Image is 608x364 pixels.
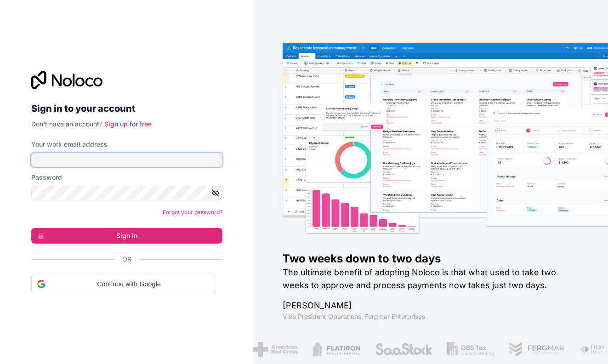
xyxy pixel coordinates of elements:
[283,299,579,312] h1: [PERSON_NAME]
[283,312,579,321] h1: Vice President Operations , Fergmar Enterprises
[31,186,222,200] input: Password
[49,279,209,289] span: Continue with Google
[31,275,215,293] div: Continue with Google
[104,120,152,128] a: Sign up for free
[31,173,62,182] label: Password
[283,251,579,266] h1: Two weeks down to two days
[509,342,565,357] img: /assets/fergmar-CudnrXN5.png
[375,342,433,357] img: /assets/saastock-C6Zbiodz.png
[122,255,131,264] span: Or
[31,228,222,244] button: Sign in
[31,120,102,128] span: Don't have an account?
[283,266,579,292] h2: The ultimate benefit of adopting Noloco is that what used to take two weeks to approve and proces...
[31,100,222,117] h2: Sign in to your account
[31,153,222,167] input: Email address
[163,209,222,216] a: Forgot your password?
[447,342,494,357] img: /assets/gbstax-C-GtDUiK.png
[313,342,360,357] img: /assets/flatiron-C8eUkumj.png
[31,140,108,149] label: Your work email address
[253,342,298,357] img: /assets/american-red-cross-BAupjrZR.png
